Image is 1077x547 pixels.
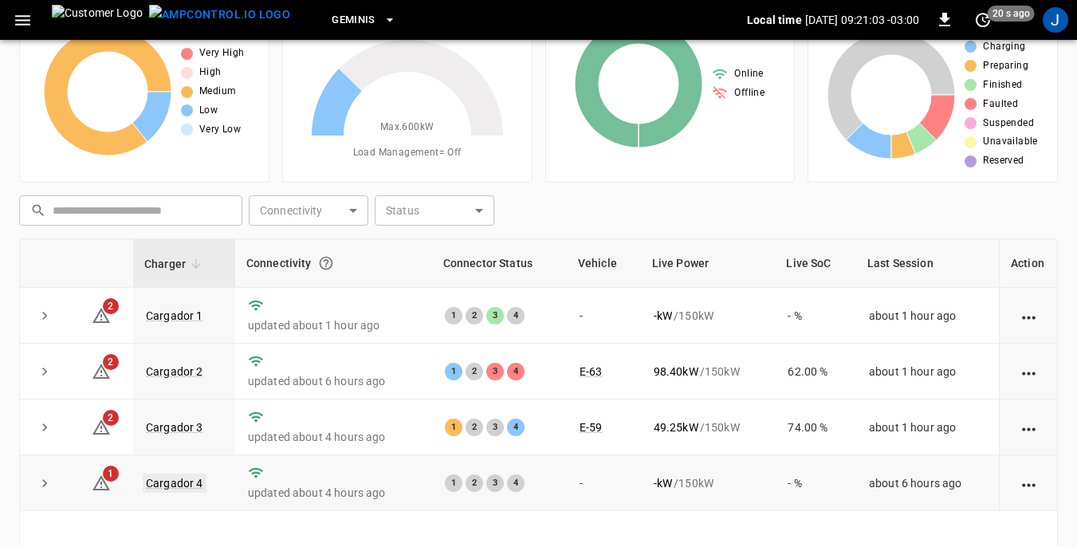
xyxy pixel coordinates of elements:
td: - [567,288,641,344]
p: 98.40 kW [654,364,698,380]
a: 2 [92,364,111,376]
td: about 1 hour ago [856,399,999,455]
span: 20 s ago [988,6,1035,22]
a: E-63 [580,365,603,378]
div: action cell options [1019,364,1039,380]
td: - % [775,455,855,511]
div: 4 [507,363,525,380]
td: about 1 hour ago [856,288,999,344]
td: - % [775,288,855,344]
div: 3 [486,363,504,380]
div: 3 [486,307,504,325]
span: Medium [199,84,236,100]
td: about 1 hour ago [856,344,999,399]
span: 2 [103,410,119,426]
div: 2 [466,363,483,380]
td: about 6 hours ago [856,455,999,511]
span: Geminis [332,11,375,30]
button: expand row [33,471,57,495]
td: 62.00 % [775,344,855,399]
div: 1 [445,419,462,436]
div: action cell options [1019,308,1039,324]
p: updated about 4 hours ago [248,429,419,445]
div: 1 [445,307,462,325]
span: Charger [144,254,206,273]
a: Cargador 2 [146,365,203,378]
div: 2 [466,307,483,325]
div: action cell options [1019,475,1039,491]
p: Local time [747,12,802,28]
span: Load Management = Off [353,145,462,161]
span: Very High [199,45,245,61]
div: 3 [486,419,504,436]
span: Finished [983,77,1022,93]
span: Faulted [983,96,1018,112]
div: 2 [466,474,483,492]
span: Unavailable [983,134,1037,150]
a: Cargador 4 [143,474,206,493]
div: profile-icon [1043,7,1068,33]
p: [DATE] 09:21:03 -03:00 [805,12,919,28]
button: set refresh interval [970,7,996,33]
p: 49.25 kW [654,419,698,435]
span: Online [734,66,763,82]
button: expand row [33,360,57,384]
th: Last Session [856,239,999,288]
div: 1 [445,474,462,492]
span: Preparing [983,58,1028,74]
button: Geminis [325,5,403,36]
div: 2 [466,419,483,436]
p: updated about 1 hour ago [248,317,419,333]
div: 4 [507,474,525,492]
span: Low [199,103,218,119]
a: 2 [92,420,111,433]
span: Charging [983,39,1025,55]
span: Suspended [983,116,1034,132]
div: 1 [445,363,462,380]
div: action cell options [1019,419,1039,435]
p: - kW [654,308,672,324]
div: / 150 kW [654,419,763,435]
div: Connectivity [246,249,421,277]
div: 4 [507,419,525,436]
th: Live Power [641,239,776,288]
span: 1 [103,466,119,482]
th: Live SoC [775,239,855,288]
span: Offline [734,85,765,101]
a: Cargador 3 [146,421,203,434]
img: Customer Logo [52,5,143,35]
p: updated about 6 hours ago [248,373,419,389]
td: 74.00 % [775,399,855,455]
p: - kW [654,475,672,491]
button: Connection between the charger and our software. [312,249,340,277]
td: - [567,455,641,511]
th: Connector Status [432,239,567,288]
button: expand row [33,304,57,328]
div: 3 [486,474,504,492]
a: E-59 [580,421,603,434]
span: Very Low [199,122,241,138]
span: 2 [103,354,119,370]
th: Action [999,239,1057,288]
span: Max. 600 kW [380,120,434,136]
button: expand row [33,415,57,439]
a: Cargador 1 [146,309,203,322]
a: 2 [92,308,111,321]
div: / 150 kW [654,475,763,491]
div: 4 [507,307,525,325]
img: ampcontrol.io logo [149,5,290,25]
th: Vehicle [567,239,641,288]
div: / 150 kW [654,308,763,324]
p: updated about 4 hours ago [248,485,419,501]
div: / 150 kW [654,364,763,380]
span: 2 [103,298,119,314]
span: High [199,65,222,81]
a: 1 [92,476,111,489]
span: Reserved [983,153,1024,169]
